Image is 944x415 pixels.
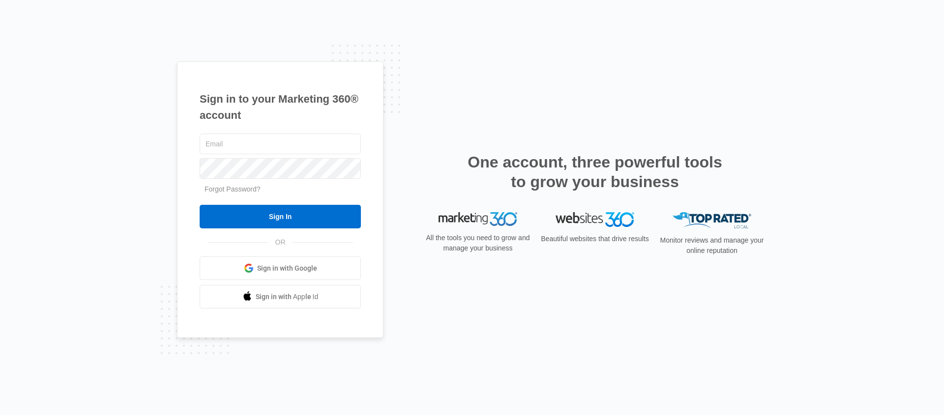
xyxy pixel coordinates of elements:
[556,212,634,226] img: Websites 360
[673,212,751,228] img: Top Rated Local
[465,152,725,192] h2: One account, three powerful tools to grow your business
[205,185,261,193] a: Forgot Password?
[200,256,361,280] a: Sign in with Google
[657,235,767,256] p: Monitor reviews and manage your online reputation
[256,292,319,302] span: Sign in with Apple Id
[257,263,317,274] span: Sign in with Google
[200,285,361,308] a: Sign in with Apple Id
[200,91,361,123] h1: Sign in to your Marketing 360® account
[423,233,533,253] p: All the tools you need to grow and manage your business
[540,234,650,244] p: Beautiful websites that drive results
[200,134,361,154] input: Email
[268,237,293,248] span: OR
[200,205,361,228] input: Sign In
[439,212,517,226] img: Marketing 360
